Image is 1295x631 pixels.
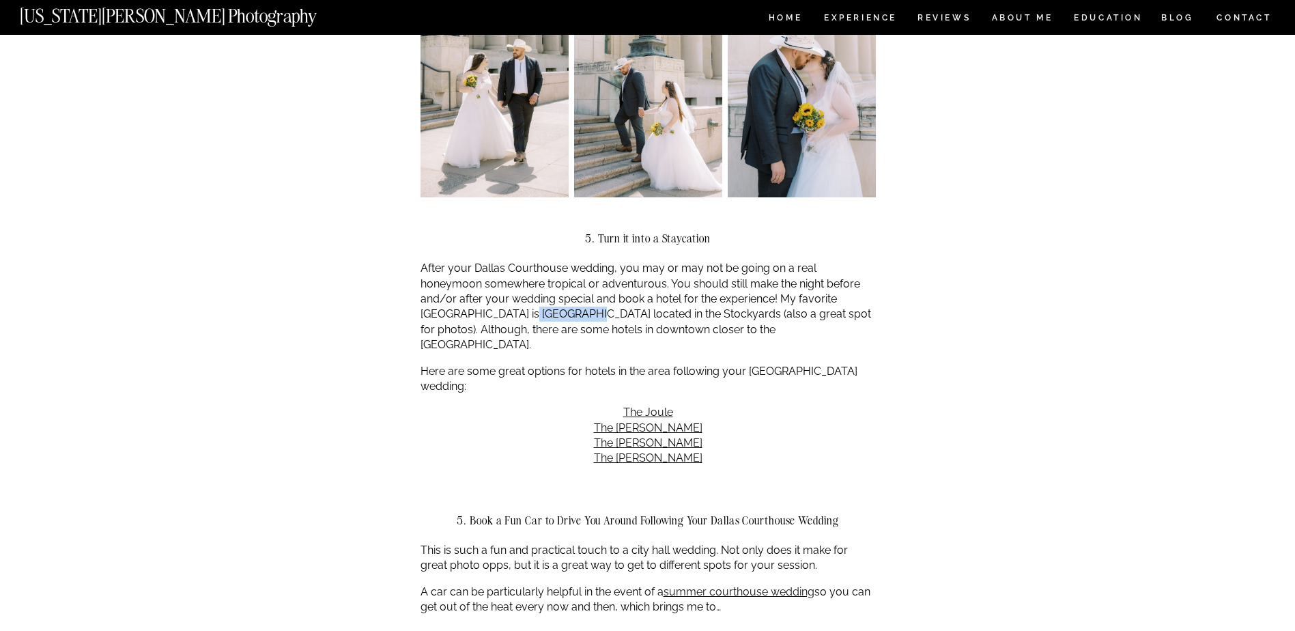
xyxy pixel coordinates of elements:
[1072,14,1144,25] a: EDUCATION
[1216,10,1272,25] a: CONTACT
[664,585,814,598] a: summer courthouse wedding
[421,232,876,244] h2: 5. Turn it into a Staycation
[421,543,876,574] p: This is such a fun and practical touch to a city hall wedding. Not only does it make for great ph...
[1161,14,1194,25] a: BLOG
[421,514,876,527] h2: 5. Book a Fun Car to Drive You Around Following Your Dallas Courthouse Wedding
[594,436,702,449] a: The [PERSON_NAME]
[824,14,896,25] a: Experience
[766,14,805,25] a: HOME
[421,364,876,395] p: Here are some great options for hotels in the area following your [GEOGRAPHIC_DATA] wedding:
[623,406,673,419] a: The Joule
[917,14,969,25] a: REVIEWS
[991,14,1053,25] a: ABOUT ME
[594,421,702,434] a: The [PERSON_NAME]
[421,261,876,352] p: After your Dallas Courthouse wedding, you may or may not be going on a real honeymoon somewhere t...
[421,585,876,615] p: A car can be particularly helpful in the event of a so you can get out of the heat every now and ...
[20,7,362,18] a: [US_STATE][PERSON_NAME] Photography
[594,451,702,464] a: The [PERSON_NAME]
